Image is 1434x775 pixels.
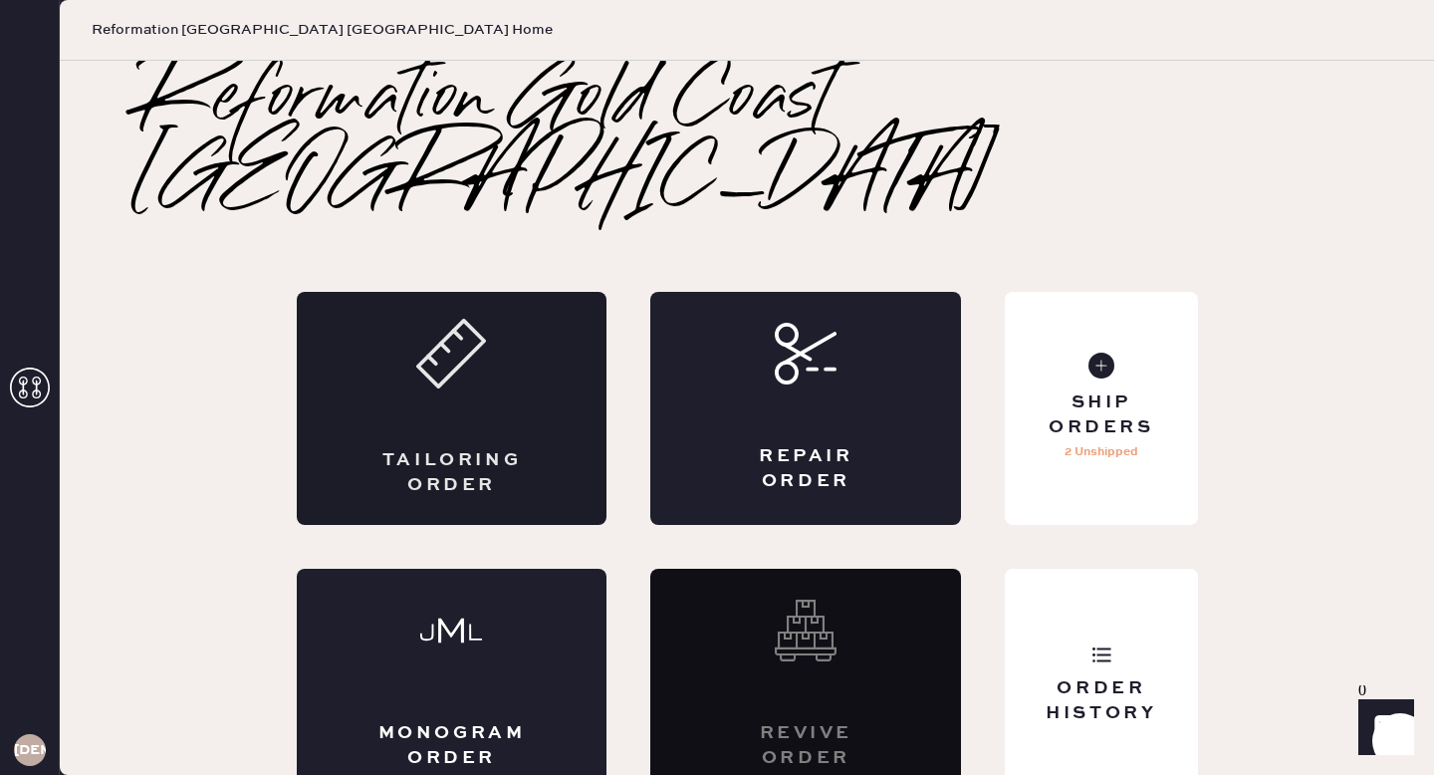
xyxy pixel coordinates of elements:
div: Repair Order [730,444,881,494]
h3: [DEMOGRAPHIC_DATA] [14,743,46,757]
iframe: Front Chat [1339,685,1425,771]
div: Monogram Order [376,721,528,771]
div: Ship Orders [1021,390,1181,440]
h2: Reformation Gold Coast [GEOGRAPHIC_DATA] [139,61,1354,220]
span: Reformation [GEOGRAPHIC_DATA] [GEOGRAPHIC_DATA] Home [92,20,553,40]
p: 2 Unshipped [1065,440,1138,464]
div: Order History [1021,676,1181,726]
div: Revive order [730,721,881,771]
div: Tailoring Order [376,448,528,498]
